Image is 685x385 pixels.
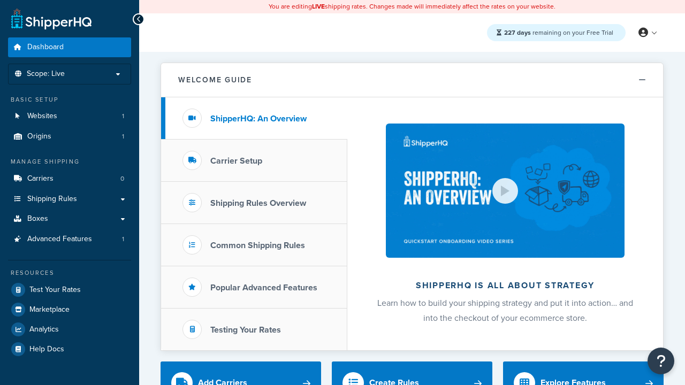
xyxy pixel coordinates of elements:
[8,209,131,229] a: Boxes
[210,156,262,166] h3: Carrier Setup
[377,297,633,324] span: Learn how to build your shipping strategy and put it into action… and into the checkout of your e...
[648,348,674,374] button: Open Resource Center
[8,95,131,104] div: Basic Setup
[29,286,81,295] span: Test Your Rates
[8,106,131,126] a: Websites1
[210,325,281,335] h3: Testing Your Rates
[8,157,131,166] div: Manage Shipping
[8,169,131,189] a: Carriers0
[210,241,305,250] h3: Common Shipping Rules
[27,214,48,224] span: Boxes
[504,28,531,37] strong: 227 days
[8,127,131,147] a: Origins1
[8,106,131,126] li: Websites
[386,124,625,258] img: ShipperHQ is all about strategy
[161,63,663,97] button: Welcome Guide
[29,325,59,334] span: Analytics
[8,189,131,209] a: Shipping Rules
[210,198,306,208] h3: Shipping Rules Overview
[312,2,325,11] b: LIVE
[27,132,51,141] span: Origins
[210,283,317,292] h3: Popular Advanced Features
[122,132,124,141] span: 1
[504,28,613,37] span: remaining on your Free Trial
[8,229,131,249] li: Advanced Features
[27,43,64,52] span: Dashboard
[8,169,131,189] li: Carriers
[376,281,635,290] h2: ShipperHQ is all about strategy
[120,174,124,183] span: 0
[178,76,252,84] h2: Welcome Guide
[27,174,54,183] span: Carriers
[27,112,57,121] span: Websites
[210,114,307,124] h3: ShipperHQ: An Overview
[8,268,131,278] div: Resources
[8,37,131,57] a: Dashboard
[8,229,131,249] a: Advanced Features1
[27,235,92,244] span: Advanced Features
[27,195,77,204] span: Shipping Rules
[8,340,131,359] a: Help Docs
[8,280,131,299] a: Test Your Rates
[122,112,124,121] span: 1
[122,235,124,244] span: 1
[27,70,65,79] span: Scope: Live
[8,320,131,339] a: Analytics
[29,305,70,314] span: Marketplace
[8,300,131,319] a: Marketplace
[8,127,131,147] li: Origins
[29,345,64,354] span: Help Docs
